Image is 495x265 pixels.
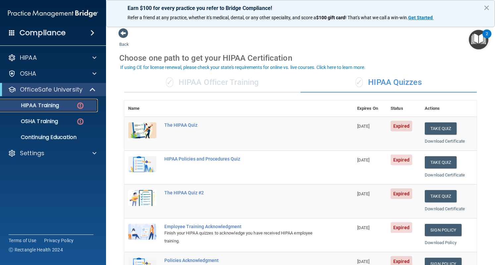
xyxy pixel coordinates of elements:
[8,7,98,20] img: PMB logo
[357,191,370,196] span: [DATE]
[8,149,96,157] a: Settings
[4,134,95,141] p: Continuing Education
[357,225,370,230] span: [DATE]
[20,70,36,78] p: OSHA
[119,48,482,68] div: Choose one path to get your HIPAA Certification
[408,15,434,20] a: Get Started
[8,54,96,62] a: HIPAA
[408,15,433,20] strong: Get Started
[164,224,320,229] div: Employee Training Acknowledgment
[425,122,457,135] button: Take Quiz
[316,15,345,20] strong: $100 gift card
[425,172,465,177] a: Download Certificate
[391,155,412,165] span: Expired
[20,86,82,94] p: OfficeSafe University
[421,100,477,117] th: Actions
[425,139,465,144] a: Download Certificate
[425,190,457,202] button: Take Quiz
[4,102,59,109] p: HIPAA Training
[164,258,320,263] div: Policies Acknowledgment
[128,15,316,20] span: Refer a friend at any practice, whether it's medical, dental, or any other speciality, and score a
[4,118,58,125] p: OSHA Training
[387,100,421,117] th: Status
[120,65,365,70] div: If using CE for license renewal, please check your state's requirements for online vs. live cours...
[357,124,370,129] span: [DATE]
[301,73,477,93] div: HIPAA Quizzes
[128,5,473,11] p: Earn $100 for every practice you refer to Bridge Compliance!
[119,64,366,71] button: If using CE for license renewal, please check your state's requirements for online vs. live cours...
[9,237,36,244] a: Terms of Use
[164,190,320,195] div: The HIPAA Quiz #2
[76,117,84,126] img: danger-circle.6113f641.png
[164,122,320,128] div: The HIPAA Quiz
[483,2,490,13] button: Close
[425,240,457,245] a: Download Policy
[357,158,370,163] span: [DATE]
[20,149,44,157] p: Settings
[391,121,412,131] span: Expired
[164,156,320,162] div: HIPAA Policies and Procedures Quiz
[8,70,96,78] a: OSHA
[356,77,363,87] span: ✓
[20,54,37,62] p: HIPAA
[119,34,129,47] a: Back
[425,224,462,236] a: Sign Policy
[357,259,370,264] span: [DATE]
[486,34,488,42] div: 2
[425,206,465,211] a: Download Certificate
[353,100,387,117] th: Expires On
[391,188,412,199] span: Expired
[44,237,74,244] a: Privacy Policy
[9,246,63,253] span: Ⓒ Rectangle Health 2024
[76,101,84,110] img: danger-circle.6113f641.png
[164,229,320,245] div: Finish your HIPAA quizzes to acknowledge you have received HIPAA employee training.
[345,15,408,20] span: ! That's what we call a win-win.
[166,77,173,87] span: ✓
[469,30,488,49] button: Open Resource Center, 2 new notifications
[20,28,66,37] h4: Compliance
[124,100,160,117] th: Name
[425,156,457,168] button: Take Quiz
[124,73,301,93] div: HIPAA Officer Training
[8,86,96,94] a: OfficeSafe University
[391,222,412,233] span: Expired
